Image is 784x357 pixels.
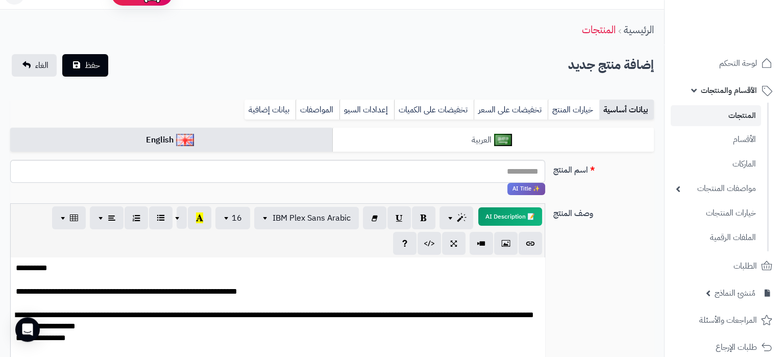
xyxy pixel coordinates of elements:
[716,340,757,354] span: طلبات الإرجاع
[568,55,654,76] h2: إضافة منتج جديد
[671,153,761,175] a: الماركات
[549,203,658,220] label: وصف المنتج
[671,227,761,249] a: الملفات الرقمية
[176,134,194,146] img: English
[254,207,359,229] button: IBM Plex Sans Arabic
[35,59,48,72] span: الغاء
[671,51,778,76] a: لوحة التحكم
[478,207,542,226] button: 📝 AI Description
[715,286,755,300] span: مُنشئ النماذج
[671,254,778,278] a: الطلبات
[599,100,654,120] a: بيانات أساسية
[215,207,250,229] button: 16
[548,100,599,120] a: خيارات المنتج
[549,160,658,176] label: اسم المنتج
[671,105,761,126] a: المنتجات
[671,178,761,200] a: مواصفات المنتجات
[339,100,394,120] a: إعدادات السيو
[12,54,57,77] a: الغاء
[273,212,351,224] span: IBM Plex Sans Arabic
[699,313,757,327] span: المراجعات والأسئلة
[701,83,757,98] span: الأقسام والمنتجات
[719,56,757,70] span: لوحة التحكم
[494,134,512,146] img: العربية
[733,259,757,273] span: الطلبات
[10,128,332,153] a: English
[296,100,339,120] a: المواصفات
[232,212,242,224] span: 16
[624,22,654,37] a: الرئيسية
[507,183,545,195] span: انقر لاستخدام رفيقك الذكي
[85,59,100,72] span: حفظ
[62,54,108,77] button: حفظ
[671,202,761,224] a: خيارات المنتجات
[582,22,616,37] a: المنتجات
[332,128,654,153] a: العربية
[671,308,778,332] a: المراجعات والأسئلة
[15,317,40,342] div: Open Intercom Messenger
[474,100,548,120] a: تخفيضات على السعر
[671,129,761,151] a: الأقسام
[394,100,474,120] a: تخفيضات على الكميات
[244,100,296,120] a: بيانات إضافية
[715,25,774,46] img: logo-2.png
